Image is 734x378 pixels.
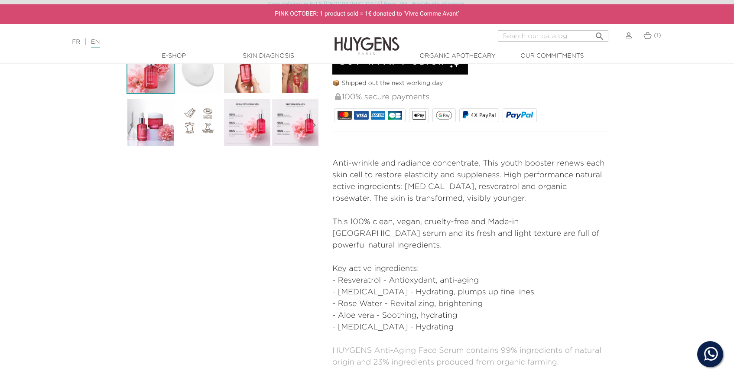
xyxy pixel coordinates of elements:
[332,158,607,205] p: Anti-wrinkle and radiance concentrate. This youth booster renews each skin cell to restore elasti...
[594,29,605,39] i: 
[509,52,595,61] a: Our commitments
[412,111,426,120] img: apple_pay
[127,104,137,147] i: 
[72,39,80,45] a: FR
[332,263,607,275] p: Key active ingredients:
[225,52,312,61] a: Skin Diagnosis
[91,39,100,48] a: EN
[332,310,607,322] p: - Aloe vera - Soothing, hydrating
[338,111,352,120] img: MASTERCARD
[471,112,496,118] span: 4X PayPal
[332,216,607,251] p: This 100% clean, vegan, cruelty-free and Made-in [GEOGRAPHIC_DATA] serum and its fresh and light ...
[334,88,607,107] div: 100% secure payments
[332,322,607,333] p: - [MEDICAL_DATA] - Hydrating
[592,28,607,39] button: 
[332,347,601,366] span: HUYGENS Anti-Aging Face Serum contains 99% ingredients of natural origin and 23% ingredients prod...
[127,151,319,260] iframe: Comment appliquer le Sérum resvératrol ?
[643,32,661,39] a: (1)
[436,111,452,120] img: google_pay
[68,37,299,47] div: |
[388,111,402,120] img: CB_NATIONALE
[130,52,217,61] a: E-Shop
[309,104,319,147] i: 
[654,33,661,39] span: (1)
[332,287,607,298] p: - [MEDICAL_DATA] - Hydrating, plumps up fine lines
[332,275,607,287] p: - Resveratrol - Antioxydant, anti-aging
[335,23,399,56] img: Huygens
[354,111,368,120] img: VISA
[414,52,501,61] a: Organic Apothecary
[332,298,607,310] p: - Rose Water - Revitalizing, brightening
[371,111,385,120] img: AMEX
[498,30,608,42] input: Search
[332,79,607,88] p: 📦 Shipped out the next working day
[335,93,341,100] img: 100% secure payments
